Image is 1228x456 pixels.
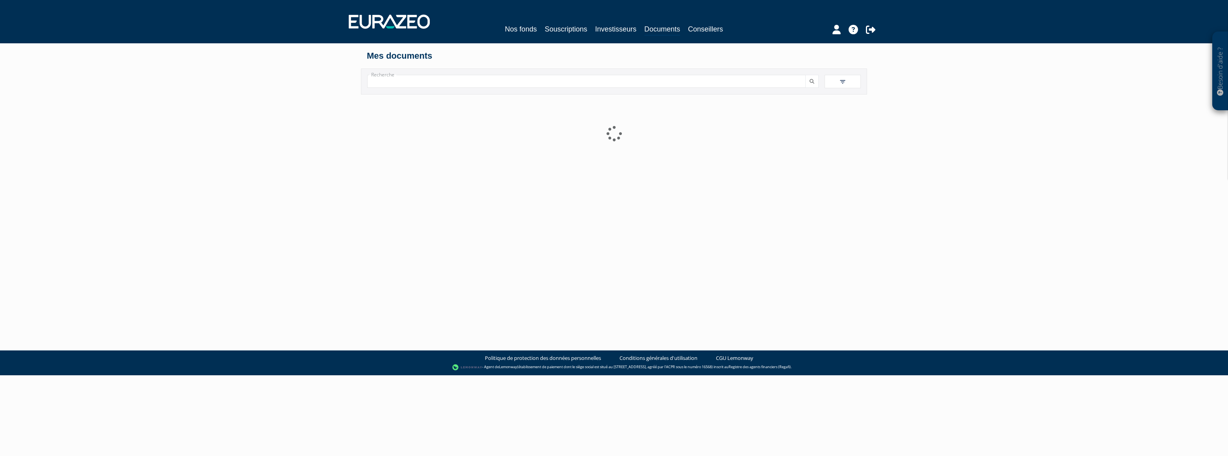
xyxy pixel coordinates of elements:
a: CGU Lemonway [716,354,753,362]
img: logo-lemonway.png [452,363,483,371]
a: Nos fonds [505,24,537,35]
a: Lemonway [499,365,517,370]
a: Documents [644,24,680,36]
a: Investisseurs [595,24,636,35]
input: Recherche [367,75,806,88]
h4: Mes documents [367,51,861,61]
a: Politique de protection des données personnelles [485,354,601,362]
a: Registre des agents financiers (Regafi) [729,365,791,370]
a: Conditions générales d'utilisation [620,354,697,362]
img: 1732889491-logotype_eurazeo_blanc_rvb.png [349,15,430,29]
a: Conseillers [688,24,723,35]
a: Souscriptions [545,24,587,35]
img: filter.svg [839,78,846,85]
p: Besoin d'aide ? [1216,36,1225,107]
div: - Agent de (établissement de paiement dont le siège social est situé au [STREET_ADDRESS], agréé p... [8,363,1220,371]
